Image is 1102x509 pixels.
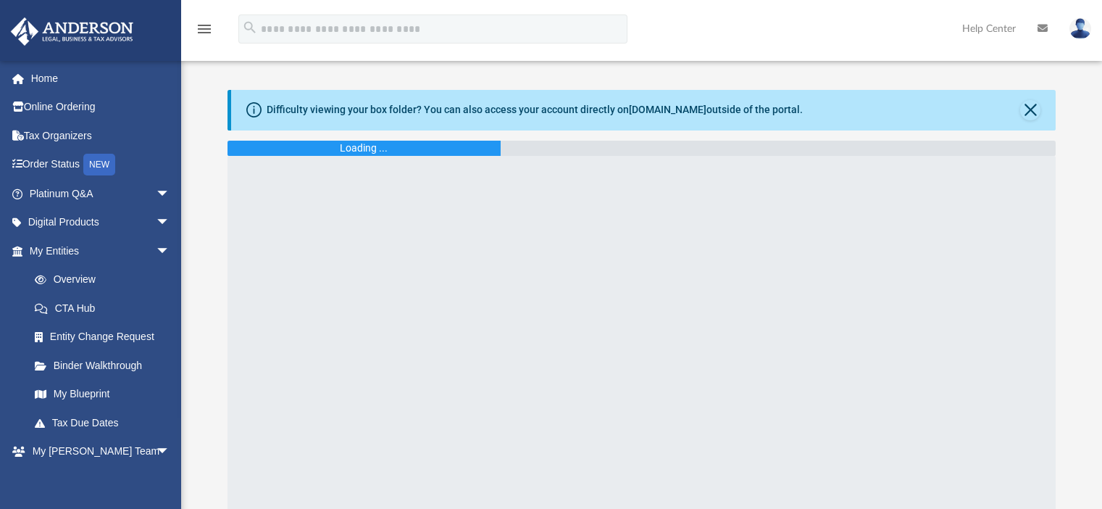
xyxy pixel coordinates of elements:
a: Platinum Q&Aarrow_drop_down [10,179,192,208]
a: Order StatusNEW [10,150,192,180]
a: Digital Productsarrow_drop_down [10,208,192,237]
a: Tax Due Dates [20,408,192,437]
a: menu [196,28,213,38]
img: Anderson Advisors Platinum Portal [7,17,138,46]
span: arrow_drop_down [156,437,185,467]
a: My Blueprint [20,380,185,409]
a: Online Ordering [10,93,192,122]
a: Entity Change Request [20,323,192,352]
a: My Entitiesarrow_drop_down [10,236,192,265]
span: arrow_drop_down [156,208,185,238]
div: Loading ... [340,141,388,156]
div: NEW [83,154,115,175]
span: arrow_drop_down [156,236,185,266]
a: My [PERSON_NAME] Teamarrow_drop_down [10,437,185,466]
i: search [242,20,258,36]
a: CTA Hub [20,294,192,323]
div: Difficulty viewing your box folder? You can also access your account directly on outside of the p... [267,102,803,117]
i: menu [196,20,213,38]
img: User Pic [1069,18,1091,39]
a: [DOMAIN_NAME] [629,104,706,115]
button: Close [1020,100,1040,120]
a: Binder Walkthrough [20,351,192,380]
a: Home [10,64,192,93]
a: Tax Organizers [10,121,192,150]
span: arrow_drop_down [156,179,185,209]
a: Overview [20,265,192,294]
